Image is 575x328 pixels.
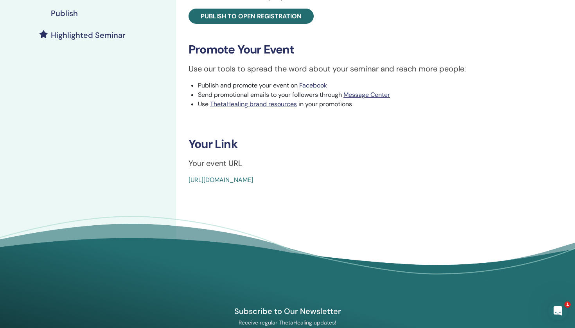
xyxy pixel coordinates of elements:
span: 1 [564,301,571,308]
a: ThetaHealing brand resources [210,100,297,108]
li: Publish and promote your event on [198,81,547,90]
a: Facebook [299,81,327,89]
h3: Promote Your Event [189,43,547,57]
a: [URL][DOMAIN_NAME] [189,176,253,184]
li: Use in your promotions [198,100,547,109]
h4: Highlighted Seminar [51,30,126,40]
span: Publish to open registration [201,12,302,20]
p: Receive regular ThetaHealing updates! [197,319,378,326]
li: Send promotional emails to your followers through [198,90,547,100]
h4: Publish [51,9,78,18]
a: Publish to open registration [189,9,314,24]
p: Use our tools to spread the word about your seminar and reach more people: [189,63,547,75]
p: Your event URL [189,157,547,169]
iframe: Intercom live chat [548,301,567,320]
h3: Your Link [189,137,547,151]
a: Message Center [343,91,390,99]
h4: Subscribe to Our Newsletter [197,306,378,316]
